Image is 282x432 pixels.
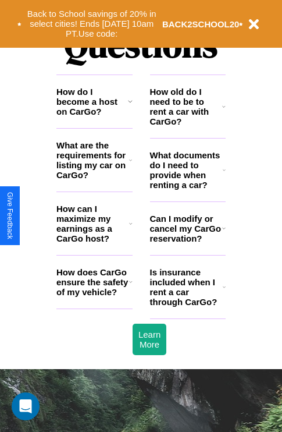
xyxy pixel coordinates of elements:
div: Open Intercom Messenger [12,392,40,420]
button: Learn More [133,324,166,355]
h3: How do I become a host on CarGo? [56,87,128,116]
h3: How old do I need to be to rent a car with CarGo? [150,87,223,126]
h3: How can I maximize my earnings as a CarGo host? [56,204,129,243]
button: Back to School savings of 20% in select cities! Ends [DATE] 10am PT.Use code: [22,6,162,42]
h3: Can I modify or cancel my CarGo reservation? [150,214,222,243]
b: BACK2SCHOOL20 [162,19,240,29]
h3: What are the requirements for listing my car on CarGo? [56,140,129,180]
h3: How does CarGo ensure the safety of my vehicle? [56,267,129,297]
div: Give Feedback [6,192,14,239]
h3: What documents do I need to provide when renting a car? [150,150,223,190]
h3: Is insurance included when I rent a car through CarGo? [150,267,223,307]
